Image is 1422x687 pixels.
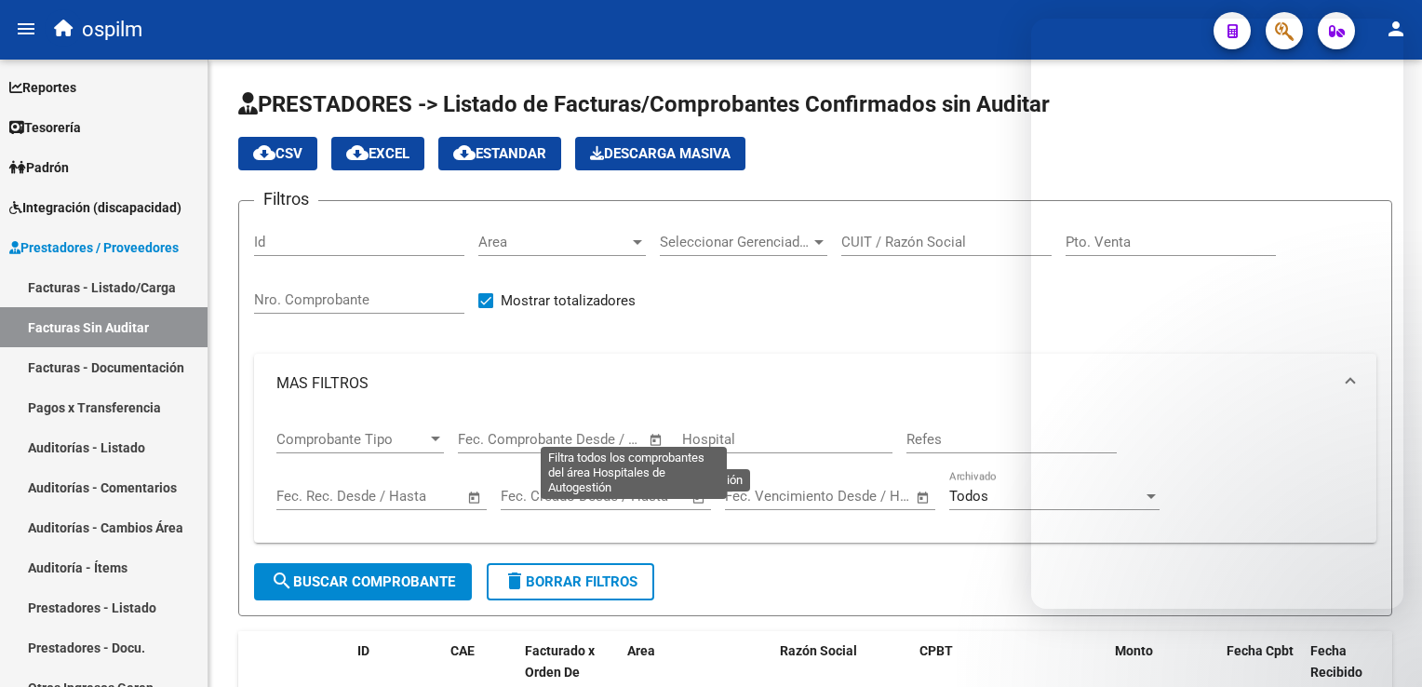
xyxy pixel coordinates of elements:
[627,643,655,658] span: Area
[331,137,424,170] button: EXCEL
[9,117,81,138] span: Tesorería
[725,488,785,505] input: Start date
[271,570,293,592] mat-icon: search
[501,290,636,312] span: Mostrar totalizadores
[575,137,745,170] button: Descarga Masiva
[478,234,629,250] span: Area
[15,18,37,40] mat-icon: menu
[590,145,731,162] span: Descarga Masiva
[802,488,892,505] input: End date
[254,354,1376,413] mat-expansion-panel-header: MAS FILTROS
[660,234,811,250] span: Seleccionar Gerenciador
[575,137,745,170] app-download-masive: Descarga masiva de comprobantes (adjuntos)
[346,141,369,164] mat-icon: cloud_download
[464,487,486,508] button: Open calendar
[254,563,472,600] button: Buscar Comprobante
[949,488,988,505] span: Todos
[346,145,409,162] span: EXCEL
[238,91,1050,117] span: PRESTADORES -> Listado de Facturas/Comprobantes Confirmados sin Auditar
[1359,624,1403,668] iframe: Intercom live chat
[919,643,953,658] span: CPBT
[450,643,475,658] span: CAE
[501,488,561,505] input: Start date
[253,145,302,162] span: CSV
[254,186,318,212] h3: Filtros
[438,137,561,170] button: Estandar
[525,643,595,680] span: Facturado x Orden De
[271,573,455,590] span: Buscar Comprobante
[780,643,857,658] span: Razón Social
[458,431,518,448] input: Start date
[276,431,427,448] span: Comprobante Tipo
[913,487,934,508] button: Open calendar
[503,570,526,592] mat-icon: delete
[238,137,317,170] button: CSV
[689,487,710,508] button: Open calendar
[487,563,654,600] button: Borrar Filtros
[9,237,179,258] span: Prestadores / Proveedores
[578,488,668,505] input: End date
[357,643,369,658] span: ID
[1227,643,1294,658] span: Fecha Cpbt
[535,431,625,448] input: End date
[9,77,76,98] span: Reportes
[1310,643,1362,680] span: Fecha Recibido
[354,488,444,505] input: End date
[1031,19,1403,609] iframe: Intercom live chat
[82,9,142,50] span: ospilm
[254,413,1376,544] div: MAS FILTROS
[276,488,337,505] input: Start date
[276,373,1332,394] mat-panel-title: MAS FILTROS
[9,157,69,178] span: Padrón
[9,197,181,218] span: Integración (discapacidad)
[253,141,275,164] mat-icon: cloud_download
[646,429,667,451] button: Open calendar
[453,141,476,164] mat-icon: cloud_download
[453,145,546,162] span: Estandar
[503,573,637,590] span: Borrar Filtros
[1115,643,1153,658] span: Monto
